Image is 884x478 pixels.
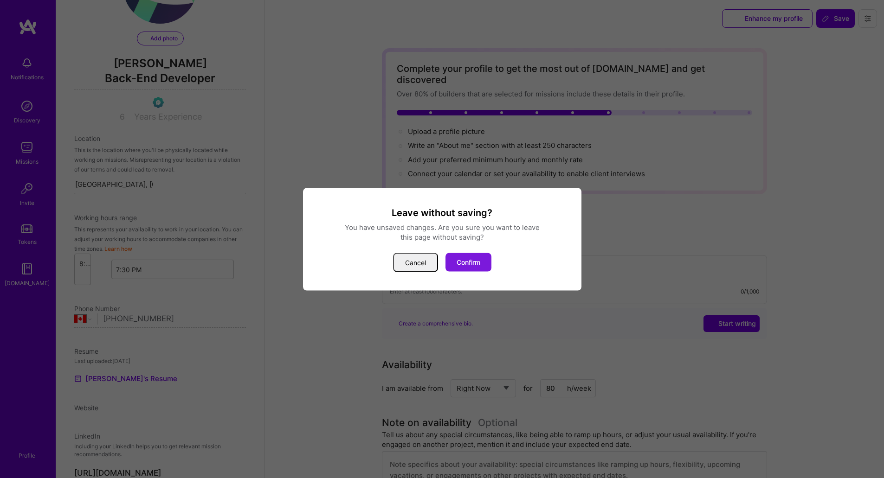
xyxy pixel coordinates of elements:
h3: Leave without saving? [314,206,570,218]
button: Confirm [445,253,491,271]
div: modal [303,188,581,290]
div: this page without saving? [314,232,570,242]
div: You have unsaved changes. Are you sure you want to leave [314,222,570,232]
button: Cancel [393,253,438,272]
